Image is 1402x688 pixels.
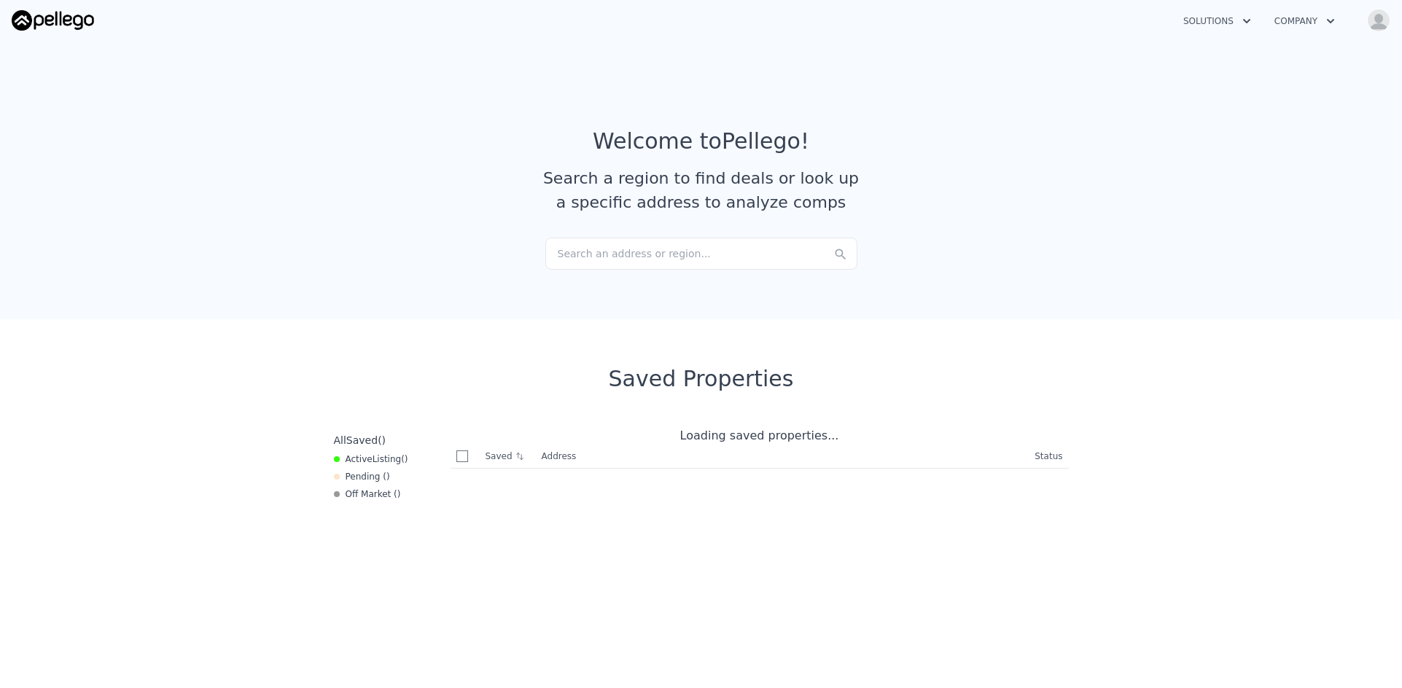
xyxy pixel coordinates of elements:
div: Welcome to Pellego ! [593,128,809,155]
div: Off Market ( ) [334,488,401,500]
button: Solutions [1172,8,1263,34]
th: Address [536,445,1029,469]
div: Saved Properties [328,366,1075,392]
div: All ( ) [334,433,386,447]
span: Saved [346,434,378,446]
img: avatar [1367,9,1390,32]
div: Pending ( ) [334,471,390,482]
div: Search a region to find deals or look up a specific address to analyze comps [538,166,865,214]
div: Loading saved properties... [451,427,1069,445]
button: Company [1263,8,1347,34]
th: Status [1029,445,1068,469]
span: Active ( ) [346,453,408,465]
div: Search an address or region... [545,238,857,270]
img: Pellego [12,10,94,31]
th: Saved [480,445,536,468]
span: Listing [373,454,402,464]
